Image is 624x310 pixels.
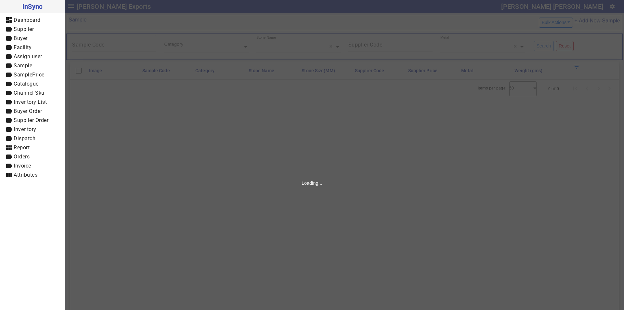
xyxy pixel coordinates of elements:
mat-icon: label [5,71,13,79]
mat-icon: label [5,62,13,70]
span: Attributes [14,172,37,178]
mat-icon: label [5,44,13,51]
span: Inventory [14,126,36,132]
span: Assign user [14,53,42,60]
mat-icon: label [5,98,13,106]
mat-icon: label [5,34,13,42]
span: Catalogue [14,81,39,87]
span: Orders [14,154,30,160]
span: Dashboard [14,17,41,23]
span: Sample [14,62,32,69]
mat-icon: label [5,107,13,115]
span: Facility [14,44,32,50]
span: Dispatch [14,135,35,142]
mat-icon: dashboard [5,16,13,24]
p: Loading... [302,180,322,186]
mat-icon: label [5,162,13,170]
mat-icon: label [5,89,13,97]
span: SamplePrice [14,72,45,78]
span: InSync [5,1,59,12]
span: Invoice [14,163,31,169]
mat-icon: label [5,53,13,61]
mat-icon: label [5,126,13,133]
span: Buyer [14,35,28,41]
mat-icon: label [5,135,13,142]
mat-icon: view_module [5,144,13,152]
mat-icon: label [5,153,13,161]
span: Buyer Order [14,108,42,114]
span: Inventory List [14,99,47,105]
mat-icon: label [5,116,13,124]
mat-icon: label [5,25,13,33]
span: Channel Sku [14,90,45,96]
span: Supplier Order [14,117,48,123]
mat-icon: view_module [5,171,13,179]
span: Report [14,144,30,151]
span: Supplier [14,26,34,32]
mat-icon: label [5,80,13,88]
